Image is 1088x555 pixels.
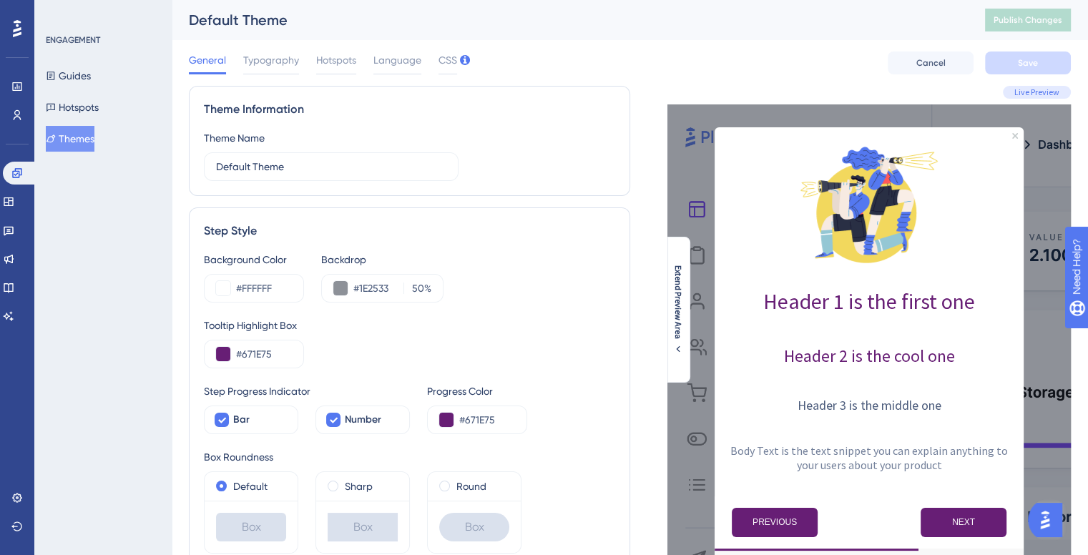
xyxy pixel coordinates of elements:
span: Bar [233,411,250,428]
button: Guides [46,63,91,89]
div: Theme Information [204,101,615,118]
div: Progress Color [427,383,527,400]
button: Cancel [888,51,974,74]
div: Box [216,513,286,541]
span: Need Help? [34,4,89,21]
h2: Header 2 is the cool one [726,345,1012,367]
div: Close Preview [1012,133,1018,139]
label: Round [456,478,486,495]
div: Tooltip Highlight Box [204,317,615,334]
span: Number [345,411,381,428]
div: Default Theme [189,10,949,30]
img: Modal Media [798,133,941,276]
div: Box [328,513,398,541]
div: Backdrop [321,251,443,268]
input: Theme Name [216,159,446,175]
span: Publish Changes [994,14,1062,26]
span: General [189,51,226,69]
iframe: UserGuiding AI Assistant Launcher [1028,498,1071,541]
span: Live Preview [1014,87,1059,98]
span: Cancel [916,57,946,69]
span: Extend Preview Area [672,265,684,338]
h3: Header 3 is the middle one [726,397,1012,413]
div: Step Progress Indicator [204,383,410,400]
button: Hotspots [46,94,99,120]
label: Sharp [345,478,373,495]
span: Save [1018,57,1038,69]
div: ENGAGEMENT [46,34,100,46]
div: Step Style [204,222,615,240]
p: Body Text is the text snippet you can explain anything to your users about your product [726,443,1012,472]
span: Typography [243,51,299,69]
button: Next [921,508,1006,537]
label: % [403,280,431,297]
button: Previous [732,508,818,537]
span: CSS [438,51,457,69]
div: Box [439,513,509,541]
div: Background Color [204,251,304,268]
div: Box Roundness [204,448,615,466]
div: Theme Name [204,129,265,147]
h1: Header 1 is the first one [726,288,1012,315]
span: Language [373,51,421,69]
label: Default [233,478,268,495]
span: Hotspots [316,51,356,69]
button: Themes [46,126,94,152]
input: % [408,280,424,297]
button: Publish Changes [985,9,1071,31]
button: Save [985,51,1071,74]
button: Extend Preview Area [667,265,690,354]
